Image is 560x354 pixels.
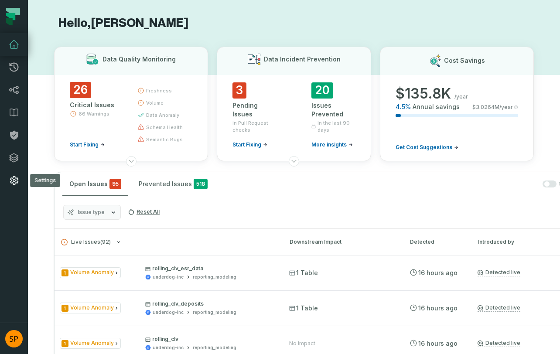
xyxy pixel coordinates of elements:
[61,269,68,276] span: Severity
[194,179,208,189] span: 518
[217,47,371,161] button: Data Incident Prevention3Pending Issuesin Pull Request checksStart Fixing20Issues PreventedIn the...
[146,99,164,106] span: volume
[5,330,23,347] img: avatar of Sterling Phillips
[410,238,462,246] div: Detected
[232,141,267,148] a: Start Fixing
[63,205,121,220] button: Issue type
[153,309,184,316] div: underdog-inc
[418,304,458,312] relative-time: Aug 24, 2025, 9:50 PM PDT
[146,87,172,94] span: freshness
[78,209,105,216] span: Issue type
[109,179,121,189] span: critical issues and errors combined
[193,309,236,316] div: reporting_modeling
[289,340,315,347] div: No Impact
[60,338,121,349] span: Issue Type
[153,274,184,280] div: underdog-inc
[311,101,355,119] div: Issues Prevented
[62,172,128,196] button: Open Issues
[61,340,68,347] span: Severity
[146,136,183,143] span: semantic bugs
[311,141,353,148] a: More insights
[145,300,273,307] p: rolling_clv_deposits
[311,141,347,148] span: More insights
[61,239,274,245] button: Live Issues(92)
[396,85,451,102] span: $ 135.8K
[61,239,111,245] span: Live Issues ( 92 )
[61,305,68,312] span: Severity
[396,144,458,151] a: Get Cost Suggestions
[145,265,273,272] p: rolling_clv_esr_data
[54,16,534,31] h1: Hello, [PERSON_NAME]
[454,93,468,100] span: /year
[153,344,184,351] div: underdog-inc
[232,101,277,119] div: Pending Issues
[60,267,121,278] span: Issue Type
[124,205,163,219] button: Reset All
[70,101,122,109] div: Critical Issues
[54,47,208,161] button: Data Quality Monitoring26Critical Issues66 WarningsStart Fixingfreshnessvolumedata anomalyschema ...
[60,303,121,313] span: Issue Type
[289,269,318,277] span: 1 Table
[146,112,179,119] span: data anomaly
[380,47,534,161] button: Cost Savings$135.8K/year4.5%Annual savings$3.0264M/yearGet Cost Suggestions
[413,102,460,111] span: Annual savings
[478,304,520,312] a: Detected live
[145,336,273,343] p: rolling_clv
[418,340,458,347] relative-time: Aug 24, 2025, 9:50 PM PDT
[290,238,394,246] div: Downstream Impact
[311,82,333,99] span: 20
[289,304,318,313] span: 1 Table
[132,172,215,196] button: Prevented Issues
[146,124,183,131] span: schema health
[318,119,355,133] span: In the last 90 days
[396,102,411,111] span: 4.5 %
[472,104,513,111] span: $ 3.0264M /year
[418,269,458,276] relative-time: Aug 24, 2025, 9:50 PM PDT
[478,269,520,276] a: Detected live
[396,144,452,151] span: Get Cost Suggestions
[30,174,60,187] div: Settings
[193,274,236,280] div: reporting_modeling
[478,340,520,347] a: Detected live
[264,55,341,64] h3: Data Incident Prevention
[70,141,99,148] span: Start Fixing
[193,344,236,351] div: reporting_modeling
[79,110,109,117] span: 66 Warnings
[232,119,277,133] span: in Pull Request checks
[232,82,246,99] span: 3
[444,56,485,65] h3: Cost Savings
[70,82,91,98] span: 26
[70,141,105,148] a: Start Fixing
[232,141,261,148] span: Start Fixing
[102,55,176,64] h3: Data Quality Monitoring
